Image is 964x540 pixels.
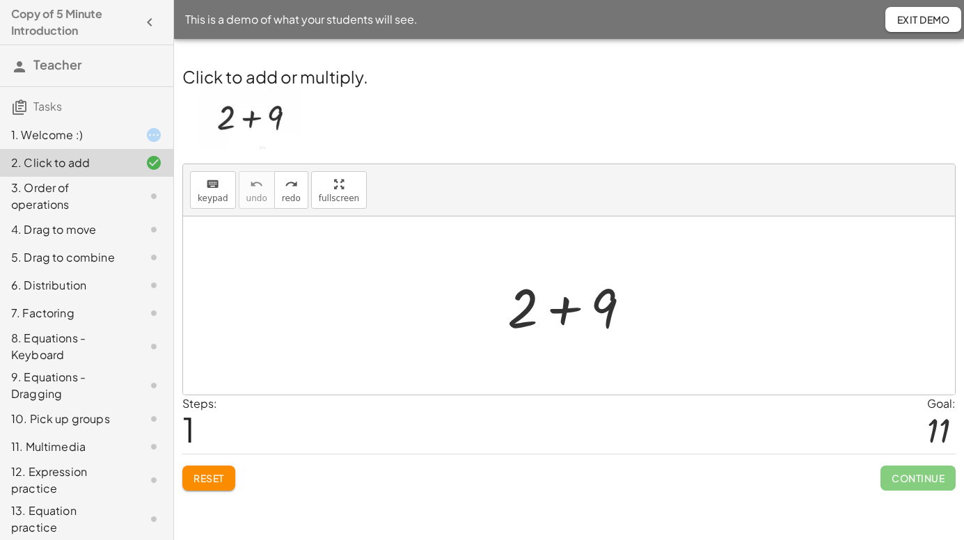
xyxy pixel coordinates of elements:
span: Tasks [33,99,62,113]
span: Reset [193,472,224,484]
i: Task not started. [145,221,162,238]
i: Task not started. [145,305,162,321]
i: Task not started. [145,472,162,489]
i: Task started. [145,127,162,143]
div: 8. Equations - Keyboard [11,330,123,363]
div: 7. Factoring [11,305,123,321]
div: 10. Pick up groups [11,411,123,427]
div: 11. Multimedia [11,438,123,455]
div: 1. Welcome :) [11,127,123,143]
div: 3. Order of operations [11,180,123,213]
i: Task not started. [145,249,162,266]
h4: Copy of 5 Minute Introduction [11,6,137,39]
span: This is a demo of what your students will see. [185,11,418,28]
button: keyboardkeypad [190,171,236,209]
span: redo [282,193,301,203]
i: Task not started. [145,511,162,527]
i: undo [250,176,263,193]
i: Task not started. [145,277,162,294]
i: redo [285,176,298,193]
span: fullscreen [319,193,359,203]
span: Exit Demo [896,13,950,26]
button: Exit Demo [885,7,961,32]
div: 6. Distribution [11,277,123,294]
div: 9. Equations - Dragging [11,369,123,402]
div: Goal: [927,395,956,412]
i: Task not started. [145,188,162,205]
span: undo [246,193,267,203]
i: Task not started. [145,411,162,427]
span: Teacher [33,56,82,72]
img: acc24cad2d66776ab3378aca534db7173dae579742b331bb719a8ca59f72f8de.webp [199,88,301,149]
button: Reset [182,466,235,491]
div: 5. Drag to combine [11,249,123,266]
i: Task finished and correct. [145,154,162,171]
button: redoredo [274,171,308,209]
i: Task not started. [145,438,162,455]
label: Steps: [182,396,217,411]
i: Task not started. [145,377,162,394]
div: 4. Drag to move [11,221,123,238]
button: fullscreen [311,171,367,209]
i: keyboard [206,176,219,193]
div: 12. Expression practice [11,463,123,497]
span: 1 [182,408,195,450]
button: undoundo [239,171,275,209]
i: Task not started. [145,338,162,355]
span: keypad [198,193,228,203]
div: 2. Click to add [11,154,123,171]
div: 13. Equation practice [11,502,123,536]
h2: Click to add or multiply. [182,65,956,88]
